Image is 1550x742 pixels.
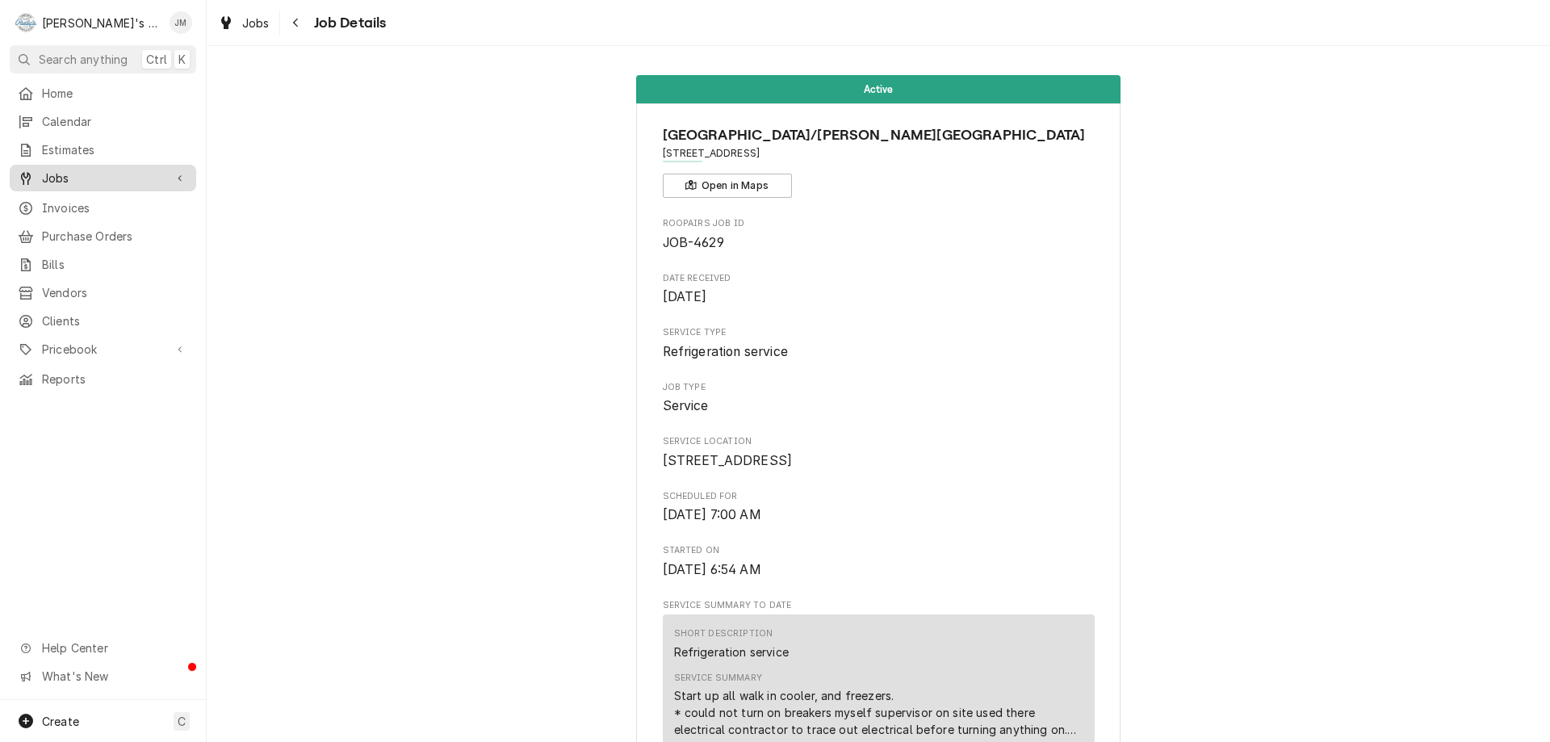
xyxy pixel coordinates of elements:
[663,453,793,468] span: [STREET_ADDRESS]
[674,672,762,685] div: Service Summary
[10,635,196,661] a: Go to Help Center
[663,272,1095,307] div: Date Received
[663,124,1095,146] span: Name
[674,627,773,640] div: Short Description
[10,165,196,191] a: Go to Jobs
[170,11,192,34] div: JM
[42,113,188,130] span: Calendar
[663,490,1095,503] span: Scheduled For
[42,715,79,728] span: Create
[42,228,188,245] span: Purchase Orders
[663,451,1095,471] span: Service Location
[674,687,1083,738] div: Start up all walk in cooler, and freezers. * could not turn on breakers myself supervisor on site...
[636,75,1121,103] div: Status
[146,51,167,68] span: Ctrl
[10,108,196,135] a: Calendar
[10,80,196,107] a: Home
[178,51,186,68] span: K
[663,174,792,198] button: Open in Maps
[42,199,188,216] span: Invoices
[663,287,1095,307] span: Date Received
[663,217,1095,252] div: Roopairs Job ID
[42,284,188,301] span: Vendors
[663,562,761,577] span: [DATE] 6:54 AM
[39,51,128,68] span: Search anything
[309,12,387,34] span: Job Details
[663,326,1095,361] div: Service Type
[42,639,186,656] span: Help Center
[663,344,788,359] span: Refrigeration service
[663,326,1095,339] span: Service Type
[663,146,1095,161] span: Address
[864,84,894,94] span: Active
[15,11,37,34] div: Rudy's Commercial Refrigeration's Avatar
[42,15,161,31] div: [PERSON_NAME]'s Commercial Refrigeration
[663,381,1095,394] span: Job Type
[663,507,761,522] span: [DATE] 7:00 AM
[663,398,709,413] span: Service
[178,713,186,730] span: C
[663,233,1095,253] span: Roopairs Job ID
[663,396,1095,416] span: Job Type
[42,141,188,158] span: Estimates
[663,544,1095,557] span: Started On
[283,10,309,36] button: Navigate back
[42,312,188,329] span: Clients
[663,505,1095,525] span: Scheduled For
[10,336,196,363] a: Go to Pricebook
[663,435,1095,448] span: Service Location
[42,371,188,388] span: Reports
[663,272,1095,285] span: Date Received
[10,195,196,221] a: Invoices
[663,381,1095,416] div: Job Type
[10,251,196,278] a: Bills
[663,124,1095,198] div: Client Information
[170,11,192,34] div: Jim McIntyre's Avatar
[42,668,186,685] span: What's New
[10,279,196,306] a: Vendors
[10,663,196,690] a: Go to What's New
[663,490,1095,525] div: Scheduled For
[663,599,1095,612] span: Service Summary To Date
[663,217,1095,230] span: Roopairs Job ID
[10,223,196,249] a: Purchase Orders
[212,10,276,36] a: Jobs
[242,15,270,31] span: Jobs
[663,544,1095,579] div: Started On
[663,289,707,304] span: [DATE]
[674,643,789,660] div: Refrigeration service
[10,45,196,73] button: Search anythingCtrlK
[663,435,1095,470] div: Service Location
[42,170,164,187] span: Jobs
[42,256,188,273] span: Bills
[42,85,188,102] span: Home
[42,341,164,358] span: Pricebook
[663,560,1095,580] span: Started On
[10,366,196,392] a: Reports
[10,136,196,163] a: Estimates
[663,235,724,250] span: JOB-4629
[15,11,37,34] div: R
[663,342,1095,362] span: Service Type
[10,308,196,334] a: Clients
